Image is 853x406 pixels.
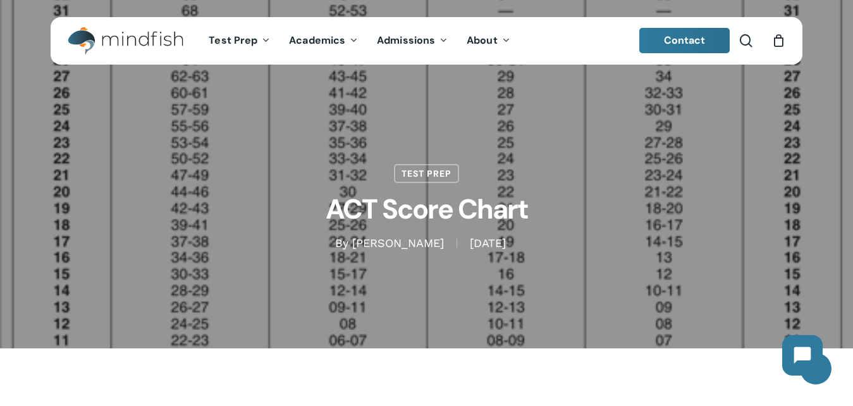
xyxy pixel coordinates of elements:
[279,35,367,46] a: Academics
[289,34,345,47] span: Academics
[335,239,348,248] span: By
[111,183,743,236] h1: ACT Score Chart
[394,164,459,183] a: Test Prep
[664,34,706,47] span: Contact
[457,35,520,46] a: About
[639,28,730,53] a: Contact
[199,17,519,65] nav: Main Menu
[457,239,519,248] span: [DATE]
[771,34,785,48] a: Cart
[199,35,279,46] a: Test Prep
[770,322,835,388] iframe: Chatbot
[467,34,498,47] span: About
[377,34,435,47] span: Admissions
[367,35,457,46] a: Admissions
[51,17,802,65] header: Main Menu
[209,34,257,47] span: Test Prep
[352,236,444,250] a: [PERSON_NAME]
